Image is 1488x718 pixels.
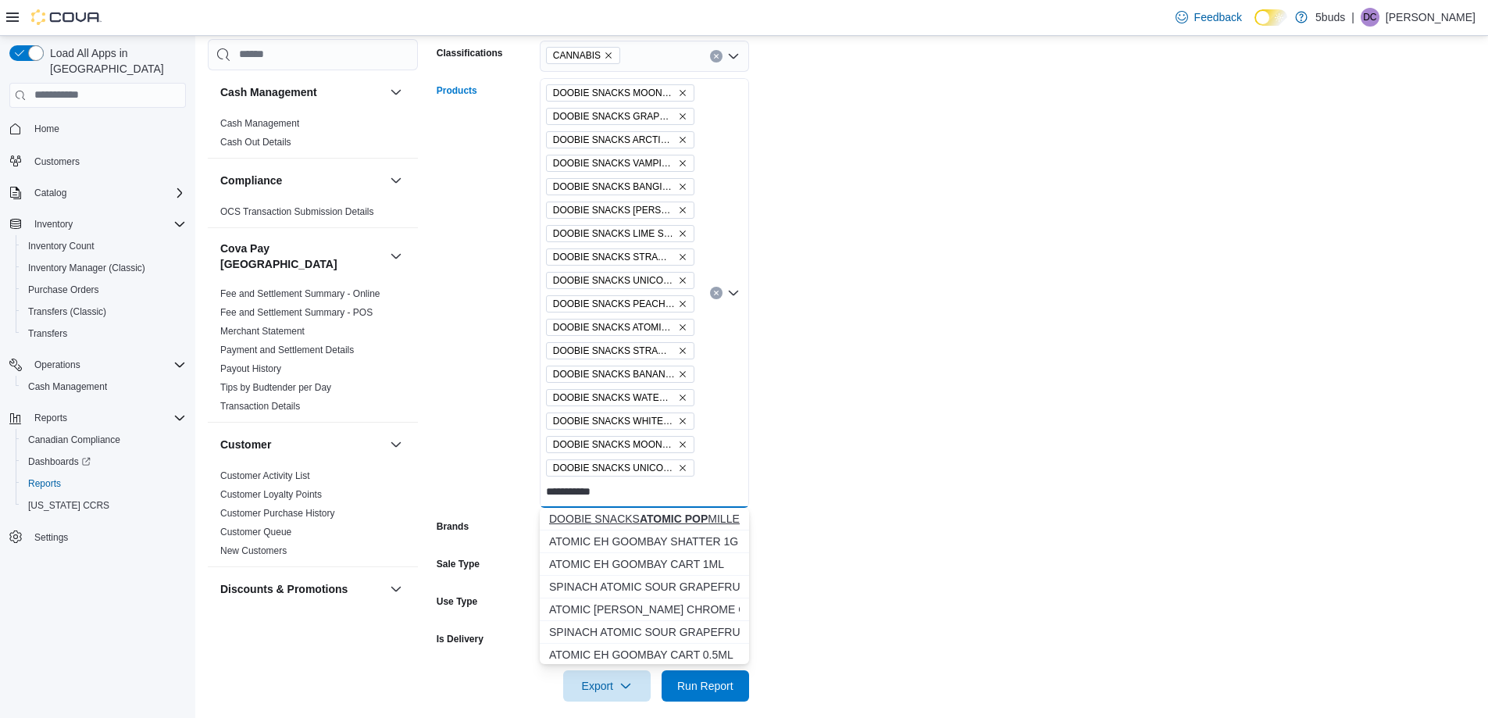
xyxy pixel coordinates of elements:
span: DOOBIE SNACKS BANANA RUNTZ PR 4X0.5G [546,366,694,383]
button: Remove DOOBIE SNACKS UNICORN PISS MILLED 3.5G from selection in this group [678,463,687,473]
button: Remove DOOBIE SNACKS MOONBERRY MILLED 3.5G from selection in this group [678,440,687,449]
span: DOOBIE SNACKS GRAPE JELLY PR 4X0.5G [546,108,694,125]
button: Cova Pay [GEOGRAPHIC_DATA] [387,247,405,266]
a: Dashboards [16,451,192,473]
span: Cash Management [28,380,107,393]
span: Inventory [28,215,186,234]
button: Inventory [28,215,79,234]
span: DOOBIE SNACKS VAMPIRE BLOOD PR 4X0.5G [553,155,675,171]
div: Compliance [208,202,418,227]
span: DOOBIE SNACKS MOONBERRY MILLED 3.5G [553,437,675,452]
button: Reports [28,409,73,427]
span: Run Report [677,678,733,694]
span: Customer Purchase History [220,507,335,520]
span: DOOBIE SNACKS WATERMELON ICE PR 4X0.5G [546,389,694,406]
span: DOOBIE SNACKS MOONBERRY MILLED 3.5G [546,436,694,453]
a: Payout History [220,363,281,374]
p: | [1351,8,1354,27]
a: Transaction Details [220,401,300,412]
button: Remove DOOBIE SNACKS MOONBERRY PR 4X0.5G from selection in this group [678,88,687,98]
span: [US_STATE] CCRS [28,499,109,512]
span: Transfers [22,324,186,343]
span: Inventory [34,218,73,230]
span: Payout History [220,363,281,375]
button: Catalog [28,184,73,202]
div: Cash Management [208,114,418,158]
span: Load All Apps in [GEOGRAPHIC_DATA] [44,45,186,77]
button: Remove DOOBIE SNACKS BANANA RUNTZ PR 4X0.5G from selection in this group [678,370,687,379]
span: DOOBIE SNACKS BANANA [PERSON_NAME] 4X0.5G [553,366,675,382]
span: DOOBIE SNACKS GRAPE JELLY PR 4X0.5G [553,109,675,124]
a: Cash Management [220,118,299,129]
button: Cash Management [16,376,192,398]
button: Inventory [3,213,192,235]
div: ATOMIC EH GOOMBAY CART 1ML [549,556,740,572]
span: Transaction Details [220,400,300,413]
span: DOOBIE SNACKS LIME SORBET PR 4X0.5G [553,226,675,241]
div: Customer [208,466,418,566]
span: Dashboards [22,452,186,471]
button: Transfers (Classic) [16,301,192,323]
span: Transfers (Classic) [22,302,186,321]
span: DOOBIE SNACKS STRAWBERRY KIWI PR 4X0.5G [553,249,675,265]
button: Reports [16,473,192,495]
button: Cash Management [387,83,405,102]
a: Transfers (Classic) [22,302,112,321]
button: Cova Pay [GEOGRAPHIC_DATA] [220,241,384,272]
span: OCS Transaction Submission Details [220,205,374,218]
span: Customers [34,155,80,168]
a: [US_STATE] CCRS [22,496,116,515]
span: DOOBIE SNACKS LIME SORBET PR 4X0.5G [546,225,694,242]
span: Catalog [28,184,186,202]
span: Reports [28,409,186,427]
div: ATOMIC [PERSON_NAME] CHROME CART 1ML [549,602,740,617]
button: Compliance [220,173,384,188]
span: DOOBIE SNACKS WHITE GUMMY PR 4X0.5G [546,413,694,430]
span: Home [28,119,186,138]
span: DOOBIE SNACKS UNICORN PISS PR 4X0.5G [553,273,675,288]
button: Purchase Orders [16,279,192,301]
span: Customer Activity List [220,470,310,482]
span: Cash Management [220,117,299,130]
button: Open list of options [727,50,740,63]
span: DOOBIE SNACKS MOONBERRY PR 4X0.5G [546,84,694,102]
a: Merchant Statement [220,326,305,337]
span: Transfers [28,327,67,340]
a: New Customers [220,545,287,556]
span: Customer Loyalty Points [220,488,322,501]
button: Customer [387,435,405,454]
div: ATOMIC EH GOOMBAY CART 0.5ML [549,647,740,663]
a: Dashboards [22,452,97,471]
label: Brands [437,520,469,533]
span: Inventory Manager (Classic) [22,259,186,277]
div: SPINACH ATOMIC SOUR GRAPEFRUIT 3.5G [549,624,740,640]
label: Classifications [437,47,503,59]
span: Canadian Compliance [28,434,120,446]
span: Feedback [1194,9,1242,25]
a: Fee and Settlement Summary - Online [220,288,380,299]
span: Purchase Orders [28,284,99,296]
span: Inventory Count [22,237,186,255]
button: Home [3,117,192,140]
span: Home [34,123,59,135]
span: DOOBIE SNACKS ATOMIC POP PR 4X0.5G [546,319,694,336]
p: 5buds [1315,8,1345,27]
span: Catalog [34,187,66,199]
span: Customers [28,151,186,170]
button: Remove DOOBIE SNACKS ATOMIC POP PR 4X0.5G from selection in this group [678,323,687,332]
a: Customers [28,152,86,171]
span: Inventory Count [28,240,95,252]
span: Merchant Statement [220,325,305,338]
span: Purchase Orders [22,280,186,299]
span: Customer Queue [220,526,291,538]
button: Customers [3,149,192,172]
a: Reports [22,474,67,493]
button: Close list of options [727,287,740,299]
button: Settings [3,526,192,548]
span: Cash Management [22,377,186,396]
button: Clear input [710,50,723,63]
div: DOOBIE SNACKS MILLED 3.5G [549,511,740,527]
label: Sale Type [437,558,480,570]
span: Fee and Settlement Summary - Online [220,288,380,300]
